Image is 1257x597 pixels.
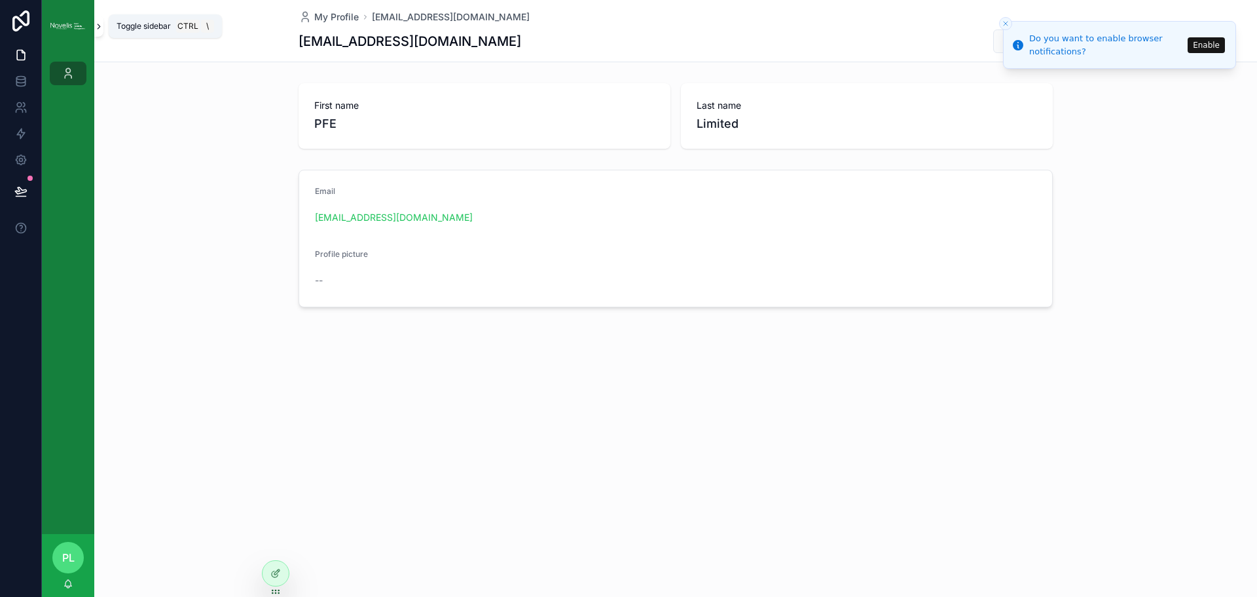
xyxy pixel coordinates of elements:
span: Toggle sidebar [117,21,171,31]
span: Last name [697,99,1037,112]
span: Limited [697,115,1037,133]
span: My Profile [314,10,359,24]
button: Update [993,29,1047,53]
span: Profile picture [315,249,368,259]
span: Ctrl [176,20,200,33]
a: My Profile [299,10,359,24]
div: Do you want to enable browser notifications? [1029,32,1184,58]
span: First name [314,99,655,112]
button: Enable [1188,37,1225,53]
span: \ [202,21,213,31]
img: App logo [50,22,86,30]
span: PFE [314,115,655,133]
button: Close toast [999,17,1012,30]
a: [EMAIL_ADDRESS][DOMAIN_NAME] [372,10,530,24]
span: PL [62,550,75,566]
span: -- [315,274,323,287]
a: [EMAIL_ADDRESS][DOMAIN_NAME] [315,211,473,224]
span: Email [315,186,335,196]
h1: [EMAIL_ADDRESS][DOMAIN_NAME] [299,32,521,50]
div: scrollable content [42,52,94,102]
